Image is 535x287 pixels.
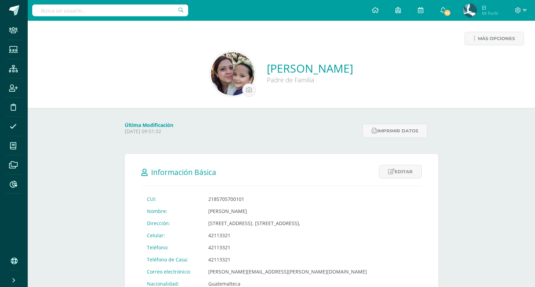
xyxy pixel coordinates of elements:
[125,122,359,128] h4: Última Modificación
[203,217,372,229] td: [STREET_ADDRESS]. [STREET_ADDRESS],
[203,205,372,217] td: [PERSON_NAME]
[478,32,515,45] span: Más opciones
[203,253,372,266] td: 42113321
[141,266,203,278] td: Correo electrónico:
[141,253,203,266] td: Teléfono de Casa:
[125,128,359,135] p: [DATE] 09:51:32
[141,205,203,217] td: Nombre:
[211,52,254,95] img: 0f13417e64b831332f0a261acb8d0f37.png
[141,217,203,229] td: Dirección:
[465,32,524,45] a: Más opciones
[482,10,498,16] span: Mi Perfil
[463,3,477,17] img: aadb2f206acb1495beb7d464887e2f8d.png
[379,165,422,178] a: Editar
[203,193,372,205] td: 2185705700101
[267,61,353,76] a: [PERSON_NAME]
[151,167,216,177] span: Información Básica
[482,4,498,11] span: El
[203,241,372,253] td: 42113321
[203,229,372,241] td: 42113321
[32,4,188,16] input: Busca un usuario...
[141,229,203,241] td: Celular:
[362,124,427,138] button: Imprimir datos
[203,266,372,278] td: [PERSON_NAME][EMAIL_ADDRESS][PERSON_NAME][DOMAIN_NAME]
[141,193,203,205] td: CUI:
[443,9,451,17] span: 25
[141,241,203,253] td: Teléfono:
[267,76,353,84] div: Padre de Familia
